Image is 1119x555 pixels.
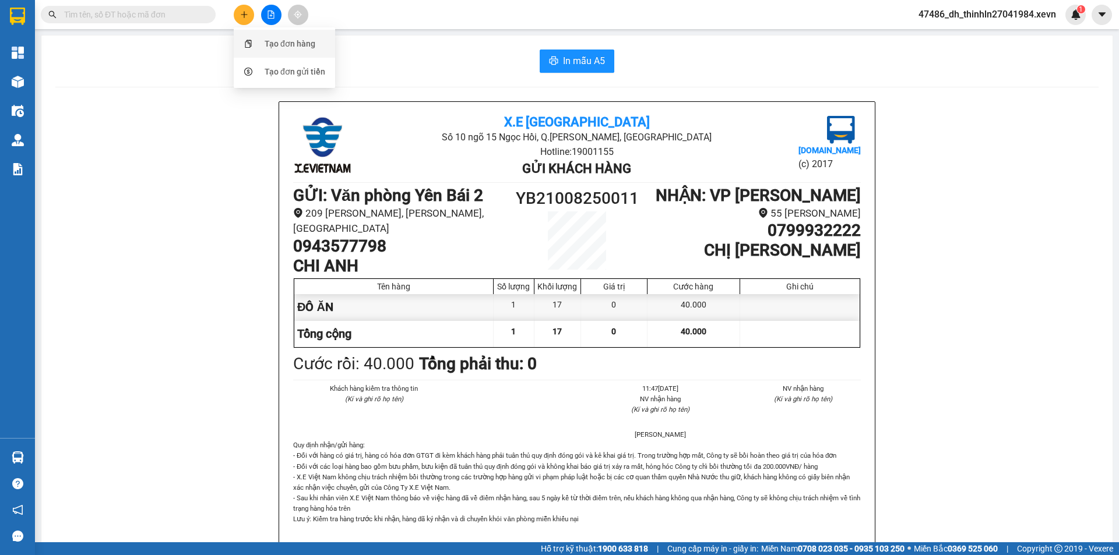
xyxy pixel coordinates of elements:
strong: 0369 525 060 [948,544,998,553]
img: warehouse-icon [12,105,24,117]
div: Tạo đơn gửi tiền [265,65,325,78]
span: 40.000 [681,327,706,336]
div: Quy định nhận/gửi hàng : [293,440,861,524]
div: 17 [534,294,581,320]
strong: 1900 633 818 [598,544,648,553]
span: environment [293,208,303,218]
li: NV nhận hàng [603,394,718,404]
b: Gửi khách hàng [522,161,631,176]
span: message [12,531,23,542]
span: | [1007,542,1008,555]
h1: YB21008250011 [506,186,648,211]
span: Hỗ trợ kỹ thuật: [541,542,648,555]
img: solution-icon [12,163,24,175]
p: - Đối với hàng có giá trị, hàng có hóa đơn GTGT đi kèm khách hàng phải tuân thủ quy định đóng gói... [293,450,861,524]
span: In mẫu A5 [563,54,605,68]
div: Khối lượng [537,282,578,291]
span: | [657,542,659,555]
li: Hotline: 19001155 [388,144,766,159]
span: dollar-circle [244,68,252,76]
div: Tên hàng [297,282,490,291]
span: 1 [511,327,516,336]
button: plus [234,5,254,25]
li: 209 [PERSON_NAME], [PERSON_NAME], [GEOGRAPHIC_DATA] [293,206,506,236]
img: icon-new-feature [1071,9,1081,20]
b: Tổng phải thu: 0 [419,354,537,373]
div: Cước hàng [650,282,737,291]
span: 1 [1079,5,1083,13]
i: (Kí và ghi rõ họ tên) [774,395,832,403]
img: logo.jpg [293,116,351,174]
li: Số 10 ngõ 15 Ngọc Hồi, Q.[PERSON_NAME], [GEOGRAPHIC_DATA] [388,130,766,144]
span: environment [758,208,768,218]
li: NV nhận hàng [746,383,861,394]
span: snippets [244,40,252,48]
img: logo-vxr [10,8,25,25]
span: Tổng cộng [297,327,351,341]
h1: CHỊ [PERSON_NAME] [648,241,861,260]
div: Giá trị [584,282,644,291]
input: Tìm tên, số ĐT hoặc mã đơn [64,8,202,21]
b: [DOMAIN_NAME] [798,146,861,155]
li: 55 [PERSON_NAME] [648,206,861,221]
img: dashboard-icon [12,47,24,59]
strong: 0708 023 035 - 0935 103 250 [798,544,905,553]
b: X.E [GEOGRAPHIC_DATA] [504,115,650,129]
span: Cung cấp máy in - giấy in: [667,542,758,555]
span: Miền Nam [761,542,905,555]
div: Cước rồi : 40.000 [293,351,414,377]
span: question-circle [12,478,23,489]
button: file-add [261,5,281,25]
li: (c) 2017 [798,157,861,171]
img: logo.jpg [827,116,855,144]
div: Ghi chú [743,282,857,291]
div: Số lượng [497,282,531,291]
span: 17 [553,327,562,336]
span: 0 [611,327,616,336]
h1: 0799932222 [648,221,861,241]
li: [PERSON_NAME] [603,429,718,440]
div: 40.000 [648,294,740,320]
div: ĐÔ ĂN [294,294,494,320]
span: file-add [267,10,275,19]
li: Khách hàng kiểm tra thông tin [316,383,432,394]
span: caret-down [1097,9,1107,20]
span: aim [294,10,302,19]
div: 1 [494,294,534,320]
span: copyright [1054,545,1062,553]
img: warehouse-icon [12,451,24,464]
i: (Kí và ghi rõ họ tên) [631,405,689,413]
h1: CHI ANH [293,256,506,276]
span: printer [549,56,558,67]
span: Miền Bắc [914,542,998,555]
i: (Kí và ghi rõ họ tên) [345,395,403,403]
button: aim [288,5,308,25]
img: warehouse-icon [12,76,24,88]
sup: 1 [1077,5,1085,13]
span: plus [240,10,248,19]
span: search [48,10,57,19]
b: NHẬN : VP [PERSON_NAME] [656,186,861,205]
span: 47486_dh_thinhln27041984.xevn [909,7,1065,22]
div: 0 [581,294,648,320]
div: Tạo đơn hàng [265,37,315,50]
li: 11:47[DATE] [603,383,718,394]
button: caret-down [1092,5,1112,25]
span: notification [12,504,23,515]
span: ⚪️ [907,546,911,551]
b: GỬI : Văn phòng Yên Bái 2 [293,186,483,205]
h1: 0943577798 [293,236,506,256]
button: printerIn mẫu A5 [540,50,614,73]
img: warehouse-icon [12,134,24,146]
